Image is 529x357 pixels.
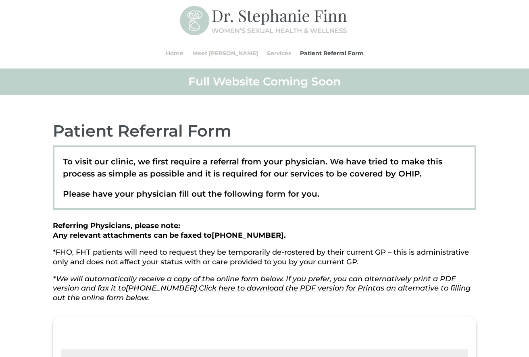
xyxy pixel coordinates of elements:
[192,38,258,68] a: Meet [PERSON_NAME]
[53,120,476,145] h2: Patient Referral Form
[63,188,466,200] p: Please have your physician fill out the following form for you.
[53,274,471,303] em: *We will automatically receive a copy of the online form below. If you prefer, you can alternativ...
[53,221,286,240] strong: Referring Physicians, please note: Any relevant attachments can be faxed to .
[126,284,197,293] span: [PHONE_NUMBER]
[267,38,291,68] a: Services
[212,231,284,240] span: [PHONE_NUMBER]
[166,38,183,68] a: Home
[53,74,476,93] h2: Full Website Coming Soon
[63,156,466,188] p: To visit our clinic, we first require a referral from your physician. We have tried to make this ...
[53,248,476,274] p: *FHO, FHT patients will need to request they be temporarily de-rostered by their current GP – thi...
[199,284,376,293] a: Click here to download the PDF version for Print
[300,38,364,68] a: Patient Referral Form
